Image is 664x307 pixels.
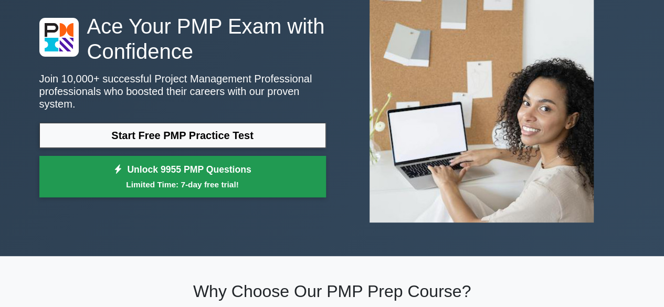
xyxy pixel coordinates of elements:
a: Unlock 9955 PMP QuestionsLimited Time: 7-day free trial! [39,156,326,198]
small: Limited Time: 7-day free trial! [52,178,313,190]
a: Start Free PMP Practice Test [39,123,326,148]
p: Join 10,000+ successful Project Management Professional professionals who boosted their careers w... [39,72,326,110]
h1: Ace Your PMP Exam with Confidence [39,14,326,64]
h2: Why Choose Our PMP Prep Course? [39,281,625,301]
